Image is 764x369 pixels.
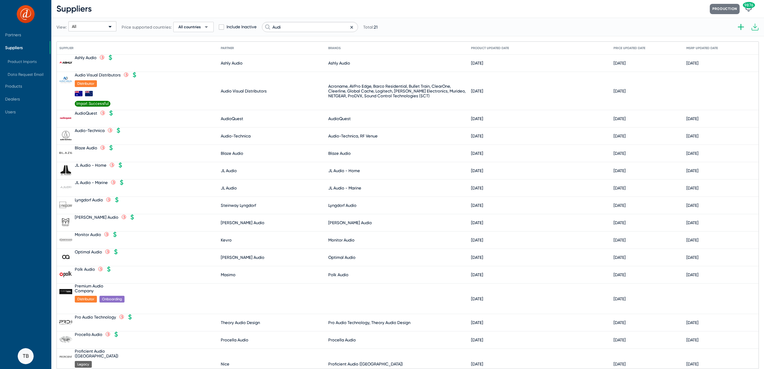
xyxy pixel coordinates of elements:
div: Blaze Audio [328,151,351,156]
div: Monitor Audio [75,232,101,237]
img: Martin%20Audio_638670515299141956.png [59,216,72,229]
div: [DATE] [614,255,626,260]
div: Ashly Audio [221,61,243,66]
div: [DATE] [614,296,626,301]
div: Audio Visual Distributors [75,73,121,77]
div: [DATE] [686,168,699,173]
div: MSRP Updated Date [686,46,724,50]
div: Lyngdorf Audio [328,203,356,208]
div: Pro Audio Technology [75,315,116,320]
div: Polk Audio [328,272,348,277]
div: Partner [221,46,240,50]
div: [DATE] [471,255,483,260]
img: Pro%20Audio%20Technology_638338477799204614.png [59,320,72,325]
div: [DATE] [614,320,626,325]
div: Product Updated Date [471,46,509,50]
img: Audio%20Technica_638349866850801777.png [59,130,72,141]
span: Legacy [75,361,92,368]
input: Search suppliers [262,22,358,32]
div: [DATE] [471,186,483,190]
div: MSRP Updated Date [686,46,718,50]
div: [DATE] [686,220,699,225]
div: [DATE] [471,362,483,366]
div: [DATE] [614,272,626,277]
img: Optimal%20Audio_638689519635127955.png [59,252,72,261]
div: Nice [221,362,229,366]
span: Suppliers [56,4,92,14]
span: Distributor [75,80,97,87]
div: Procella Audio [75,332,102,337]
span: View: [56,25,67,30]
div: AudioQuest [328,116,351,121]
div: [DATE] [471,203,483,208]
div: [DATE] [471,168,483,173]
div: Price Updated Date [614,46,651,50]
img: Proficient%20Audio.png [59,353,72,360]
span: Suppliers [5,45,23,50]
div: [PERSON_NAME] Audio [221,255,264,260]
div: [DATE] [614,61,626,66]
div: Steinway Lyngdorf [221,203,256,208]
mat-header-cell: Brands [328,42,471,55]
div: Partner [221,46,234,50]
div: Audio-Technica [221,134,251,138]
div: JL Audio [221,168,237,173]
div: Optimal Audio [328,255,356,260]
div: [DATE] [614,89,626,93]
div: [DATE] [614,362,626,366]
div: [DATE] [686,134,699,138]
div: [DATE] [686,338,699,342]
span: All [72,24,76,29]
div: [DATE] [614,134,626,138]
div: [DATE] [471,320,483,325]
img: Premium%20Audio%20Company_638772293207882469.png [59,289,72,294]
div: Procella Audio [328,338,356,342]
div: [DATE] [686,238,699,242]
div: [DATE] [686,116,699,121]
div: [DATE] [471,116,483,121]
div: [DATE] [686,186,699,190]
div: [DATE] [471,134,483,138]
div: Optimal Audio [75,250,102,254]
span: 21 [374,25,378,30]
div: Kevro [221,238,232,242]
div: [DATE] [686,203,699,208]
img: Audio%20Visual%20Distributors_638828372709457540.png [59,77,72,83]
button: TB [18,348,34,364]
img: Ashly%20Audio_638648694383474492.png [59,62,72,63]
img: JL%20Audio.png [59,164,72,177]
span: Dealers [5,97,20,101]
div: Price Updated Date [614,46,645,50]
button: All countriesarrow_drop_down [173,22,214,32]
div: [DATE] [471,89,483,93]
span: Products [5,84,22,89]
div: [DATE] [686,320,699,325]
img: Lyngdorf%20Audio.png [59,202,72,208]
span: Total: [363,25,378,30]
div: AudioQuest [221,116,243,121]
div: [DATE] [686,272,699,277]
div: [DATE] [471,272,483,277]
span: Data Request Email [8,72,44,77]
div: Masimo [221,272,236,277]
img: Polk%20Audio.png [59,271,72,277]
div: Procella Audio [221,338,248,342]
div: Blaze Audio [221,151,243,156]
div: Proficient Audio ([GEOGRAPHIC_DATA]) [328,362,403,366]
div: Theory Audio Design [221,320,260,325]
div: [DATE] [471,220,483,225]
div: [DATE] [471,238,483,242]
div: JL Audio - Home [328,168,360,173]
span: Onboarding [99,296,124,303]
div: Audio-Technica [75,128,105,133]
span: Distributor [75,296,97,303]
span: Import Successful [75,101,110,107]
img: AudioQuest.png [59,116,72,120]
span: arrow_drop_down [202,23,210,31]
div: [DATE] [686,61,699,66]
div: [DATE] [614,338,626,342]
div: Audio Visual Distributors [221,89,267,93]
div: [DATE] [614,220,626,225]
div: [DATE] [471,296,483,301]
